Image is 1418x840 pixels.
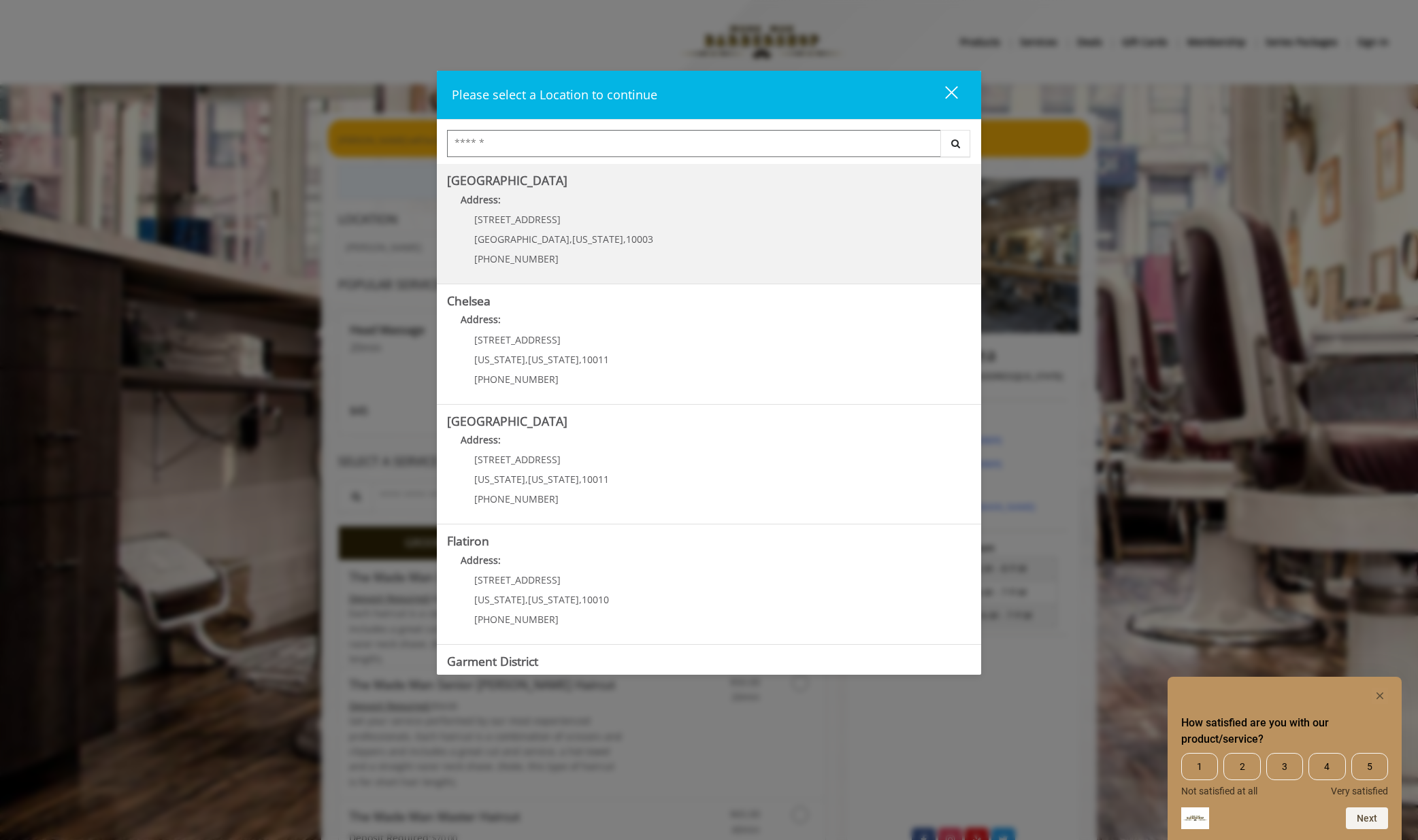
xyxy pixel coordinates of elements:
span: [PHONE_NUMBER] [474,613,559,626]
span: Very satisfied [1331,786,1388,796]
span: 10011 [582,473,609,486]
span: [PHONE_NUMBER] [474,492,559,505]
b: Flatiron [447,533,489,549]
button: Hide survey [1372,688,1388,704]
span: [US_STATE] [474,593,525,606]
b: [GEOGRAPHIC_DATA] [447,172,567,188]
span: 3 [1266,753,1303,780]
button: close dialog [920,81,966,109]
div: Center Select [447,130,971,164]
span: [US_STATE] [572,233,623,246]
span: 10010 [582,593,609,606]
span: , [623,233,626,246]
span: 2 [1223,753,1260,780]
span: , [570,233,572,246]
div: How satisfied are you with our product/service? Select an option from 1 to 5, with 1 being Not sa... [1181,753,1388,796]
span: [GEOGRAPHIC_DATA] [474,233,570,246]
b: Address: [461,193,501,206]
div: How satisfied are you with our product/service? Select an option from 1 to 5, with 1 being Not sa... [1181,688,1388,829]
span: 10011 [582,353,609,366]
span: [US_STATE] [474,353,525,366]
span: 1 [1181,753,1218,780]
span: , [579,353,582,366]
span: [US_STATE] [528,593,579,606]
span: Please select a Location to continue [452,86,657,103]
span: [PHONE_NUMBER] [474,373,559,386]
span: [STREET_ADDRESS] [474,453,561,466]
span: Not satisfied at all [1181,786,1257,796]
span: [STREET_ADDRESS] [474,333,561,346]
b: Garment District [447,653,538,669]
b: [GEOGRAPHIC_DATA] [447,413,567,429]
span: , [525,473,528,486]
span: [US_STATE] [528,353,579,366]
i: Search button [948,139,963,148]
b: Address: [461,554,501,567]
input: Search Center [447,130,941,157]
span: 10003 [626,233,653,246]
button: Next question [1346,807,1388,829]
span: , [579,593,582,606]
span: , [525,593,528,606]
span: [STREET_ADDRESS] [474,573,561,586]
span: [PHONE_NUMBER] [474,252,559,265]
span: , [525,353,528,366]
span: , [579,473,582,486]
b: Address: [461,433,501,446]
span: 5 [1351,753,1388,780]
span: [US_STATE] [528,473,579,486]
h2: How satisfied are you with our product/service? Select an option from 1 to 5, with 1 being Not sa... [1181,715,1388,747]
span: [STREET_ADDRESS] [474,213,561,226]
div: close dialog [929,85,957,105]
span: [US_STATE] [474,473,525,486]
span: 4 [1308,753,1345,780]
b: Chelsea [447,292,491,309]
b: Address: [461,313,501,326]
